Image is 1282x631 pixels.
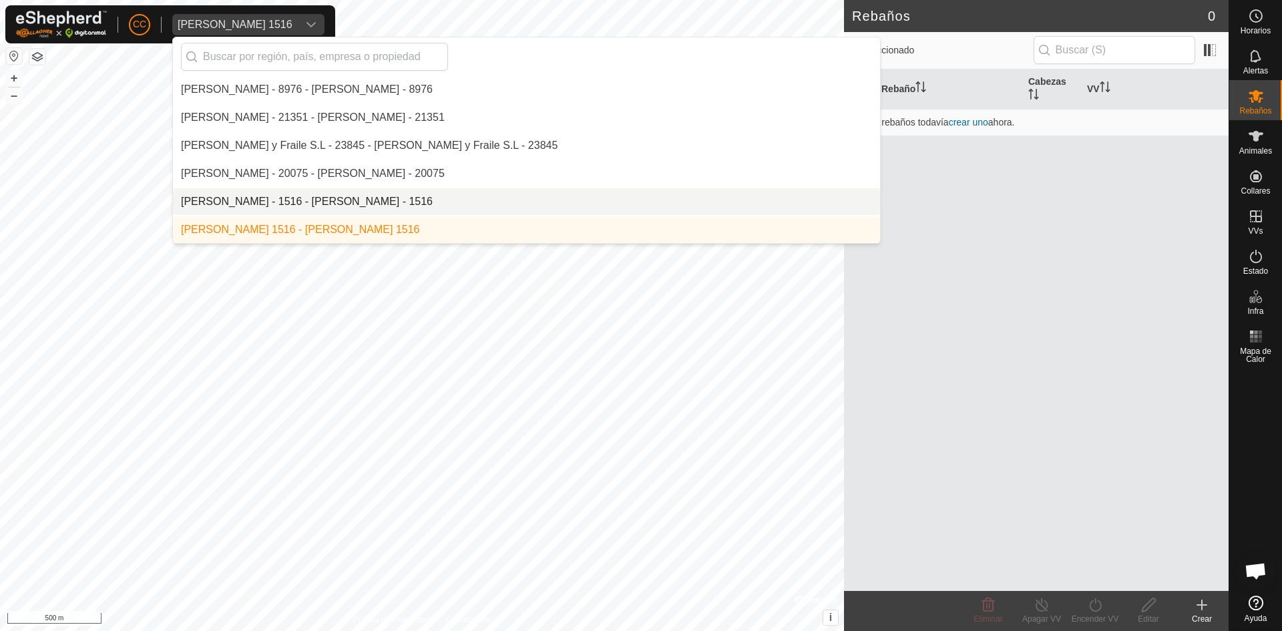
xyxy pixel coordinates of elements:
[173,160,880,187] li: Olegario Arranz Rodrigo - 20075
[173,104,880,131] li: Nicolas Antonio Briviesca Simon - 21351
[1100,83,1110,94] p-sorticon: Activar para ordenar
[1082,69,1229,110] th: VV
[1239,107,1271,115] span: Rebaños
[16,11,107,38] img: Logo Gallagher
[298,14,325,35] div: dropdown trigger
[181,222,419,238] div: [PERSON_NAME] 1516 - [PERSON_NAME] 1516
[1015,613,1068,625] div: Apagar VV
[1122,613,1175,625] div: Editar
[29,49,45,65] button: Capas del Mapa
[1175,613,1229,625] div: Crear
[446,614,491,626] a: Contáctenos
[1233,347,1279,363] span: Mapa de Calor
[852,43,1034,57] span: 0 seleccionado
[876,69,1023,110] th: Rebaño
[915,83,926,94] p-sorticon: Activar para ordenar
[829,612,832,623] span: i
[173,216,880,243] li: Oliver Castedo Vega 1516
[844,109,1229,136] td: No hay rebaños todavía ahora.
[1023,69,1082,110] th: Cabezas
[181,81,433,97] div: [PERSON_NAME] - 8976 - [PERSON_NAME] - 8976
[1236,551,1276,591] div: Chat abierto
[181,138,558,154] div: [PERSON_NAME] y Fraile S.L - 23845 - [PERSON_NAME] y Fraile S.L - 23845
[6,70,22,86] button: +
[1028,91,1039,101] p-sorticon: Activar para ordenar
[1208,6,1215,26] span: 0
[852,8,1208,24] h2: Rebaños
[1241,27,1271,35] span: Horarios
[173,132,880,159] li: Ojeda y Fraile S.L - 23845
[173,188,880,215] li: Oliver Castedo Vega - 1516
[178,19,292,30] div: [PERSON_NAME] 1516
[181,110,445,126] div: [PERSON_NAME] - 21351 - [PERSON_NAME] - 21351
[181,194,433,210] div: [PERSON_NAME] - 1516 - [PERSON_NAME] - 1516
[1243,267,1268,275] span: Estado
[1245,614,1267,622] span: Ayuda
[1248,227,1263,235] span: VVs
[1034,36,1195,64] input: Buscar (S)
[949,117,988,128] a: crear uno
[823,610,838,625] button: i
[181,43,448,71] input: Buscar por región, país, empresa o propiedad
[6,87,22,103] button: –
[1239,147,1272,155] span: Animales
[1229,590,1282,628] a: Ayuda
[172,14,298,35] span: Oliver Castedo Vega 1516
[133,17,146,31] span: CC
[1241,187,1270,195] span: Collares
[974,614,1002,624] span: Eliminar
[173,76,880,103] li: Nadezhda Nikolova Marinova - 8976
[1243,67,1268,75] span: Alertas
[181,166,445,182] div: [PERSON_NAME] - 20075 - [PERSON_NAME] - 20075
[1247,307,1263,315] span: Infra
[1068,613,1122,625] div: Encender VV
[353,614,430,626] a: Política de Privacidad
[6,48,22,64] button: Restablecer Mapa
